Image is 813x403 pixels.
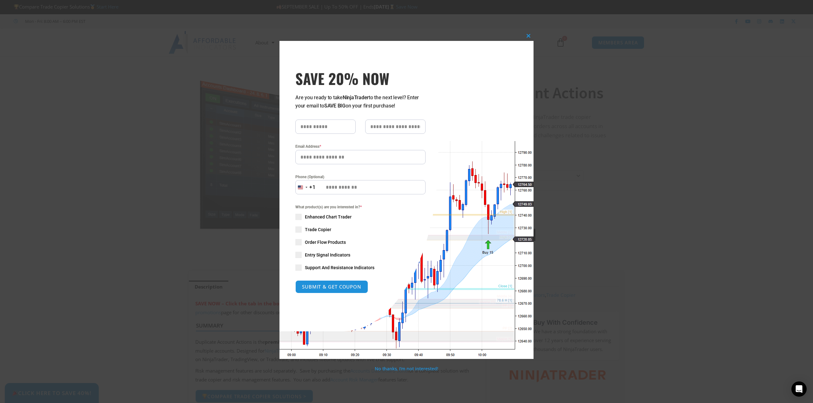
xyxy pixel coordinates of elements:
strong: SAVE BIG [324,103,346,109]
div: +1 [309,183,316,192]
h3: SAVE 20% NOW [295,69,426,87]
label: Enhanced Chart Trader [295,214,426,220]
div: Open Intercom Messenger [791,381,807,397]
button: SUBMIT & GET COUPON [295,280,368,293]
span: Order Flow Products [305,239,346,245]
span: Enhanced Chart Trader [305,214,352,220]
strong: NinjaTrader [343,94,369,101]
label: Order Flow Products [295,239,426,245]
label: Phone (Optional) [295,174,426,180]
span: Trade Copier [305,226,331,233]
label: Email Address [295,143,426,150]
p: Are you ready to take to the next level? Enter your email to on your first purchase! [295,94,426,110]
span: What product(s) are you interested in? [295,204,426,210]
span: Support And Resistance Indicators [305,264,374,271]
label: Trade Copier [295,226,426,233]
label: Entry Signal Indicators [295,252,426,258]
label: Support And Resistance Indicators [295,264,426,271]
a: No thanks, I’m not interested! [375,366,438,372]
span: Entry Signal Indicators [305,252,350,258]
button: Selected country [295,180,316,194]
